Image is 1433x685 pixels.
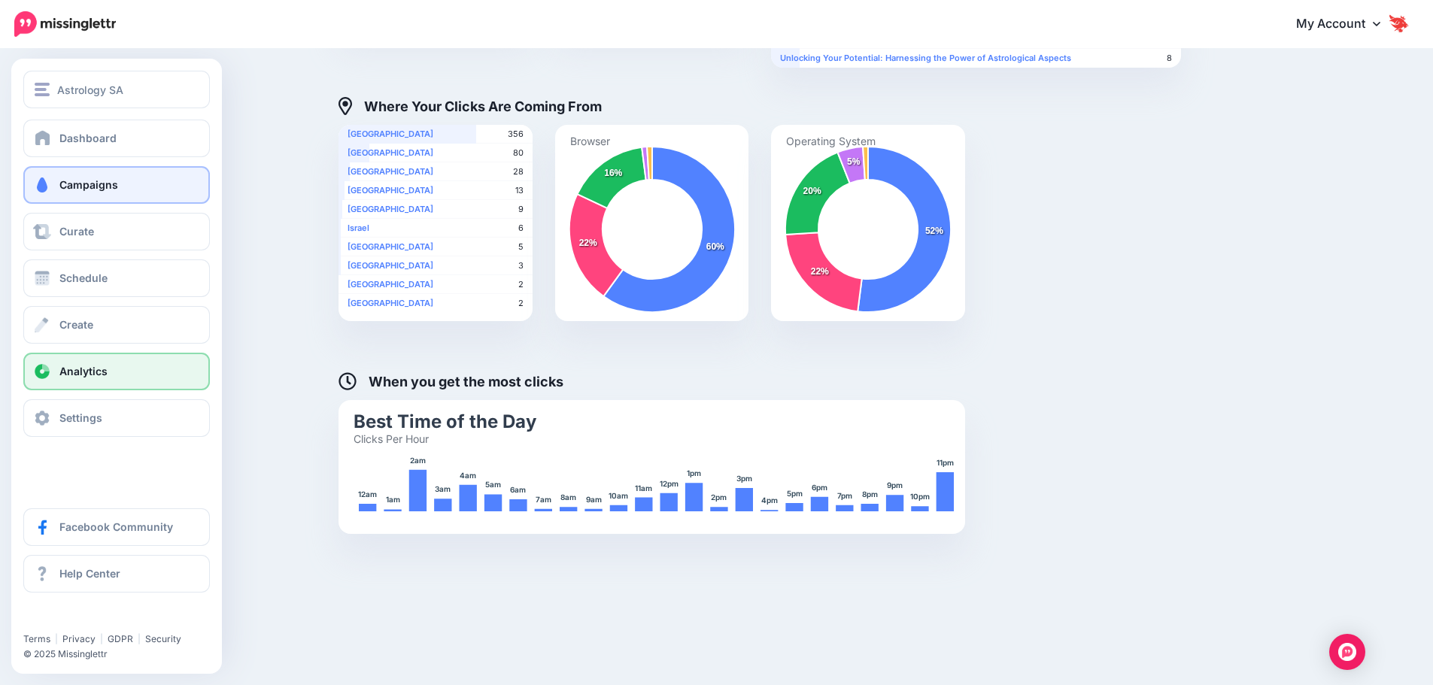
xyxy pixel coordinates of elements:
text: Clicks Per Hour [354,432,429,444]
span: 6 [518,223,524,234]
span: Analytics [59,365,108,377]
b: Unlocking Your Potential: Harnessing the Power of Astrological Aspects [780,53,1071,63]
span: Settings [59,411,102,424]
b: [GEOGRAPHIC_DATA] [348,185,433,195]
span: Campaigns [59,178,118,191]
span: 2 [518,298,524,309]
img: menu.png [35,83,50,96]
a: My Account [1281,6,1410,43]
img: Missinglettr [14,11,116,37]
span: | [100,633,103,644]
span: 28 [513,166,524,177]
span: Curate [59,225,94,238]
b: Israel [348,223,369,233]
span: Dashboard [59,132,117,144]
h4: When you get the most clicks [339,372,563,390]
b: [GEOGRAPHIC_DATA] [348,241,433,252]
a: Schedule [23,259,210,297]
span: 2 [518,279,524,290]
span: 9 [518,204,524,215]
b: [GEOGRAPHIC_DATA] [348,279,433,289]
a: Security [145,633,181,644]
a: Dashboard [23,120,210,157]
span: Help Center [59,567,120,580]
a: Campaigns [23,166,210,204]
h4: Where Your Clicks Are Coming From [339,97,602,115]
span: Facebook Community [59,520,173,533]
a: Terms [23,633,50,644]
span: 356 [508,129,524,140]
span: 8 [1167,53,1172,64]
b: [GEOGRAPHIC_DATA] [348,129,433,139]
a: Help Center [23,555,210,593]
b: [GEOGRAPHIC_DATA] [348,147,433,158]
li: © 2025 Missinglettr [23,647,219,662]
b: [GEOGRAPHIC_DATA] [348,204,433,214]
button: Astrology SA [23,71,210,108]
span: 13 [515,185,524,196]
span: | [55,633,58,644]
a: Settings [23,399,210,437]
span: 5 [518,241,524,253]
a: Privacy [62,633,96,644]
span: | [138,633,141,644]
span: Create [59,318,93,331]
b: [GEOGRAPHIC_DATA] [348,260,433,271]
span: Astrology SA [57,81,123,99]
text: Browser [570,134,610,147]
b: [GEOGRAPHIC_DATA] [348,298,433,308]
span: Schedule [59,271,108,284]
a: Facebook Community [23,508,210,546]
a: Create [23,306,210,344]
div: Open Intercom Messenger [1329,634,1365,670]
text: Operating System [786,134,876,147]
span: 80 [513,147,524,159]
b: [GEOGRAPHIC_DATA] [348,166,433,177]
a: GDPR [108,633,133,644]
span: 3 [518,260,524,271]
a: Analytics [23,353,210,390]
a: Curate [23,213,210,250]
iframe: Twitter Follow Button [23,611,138,626]
text: Best Time of the Day [354,410,537,432]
